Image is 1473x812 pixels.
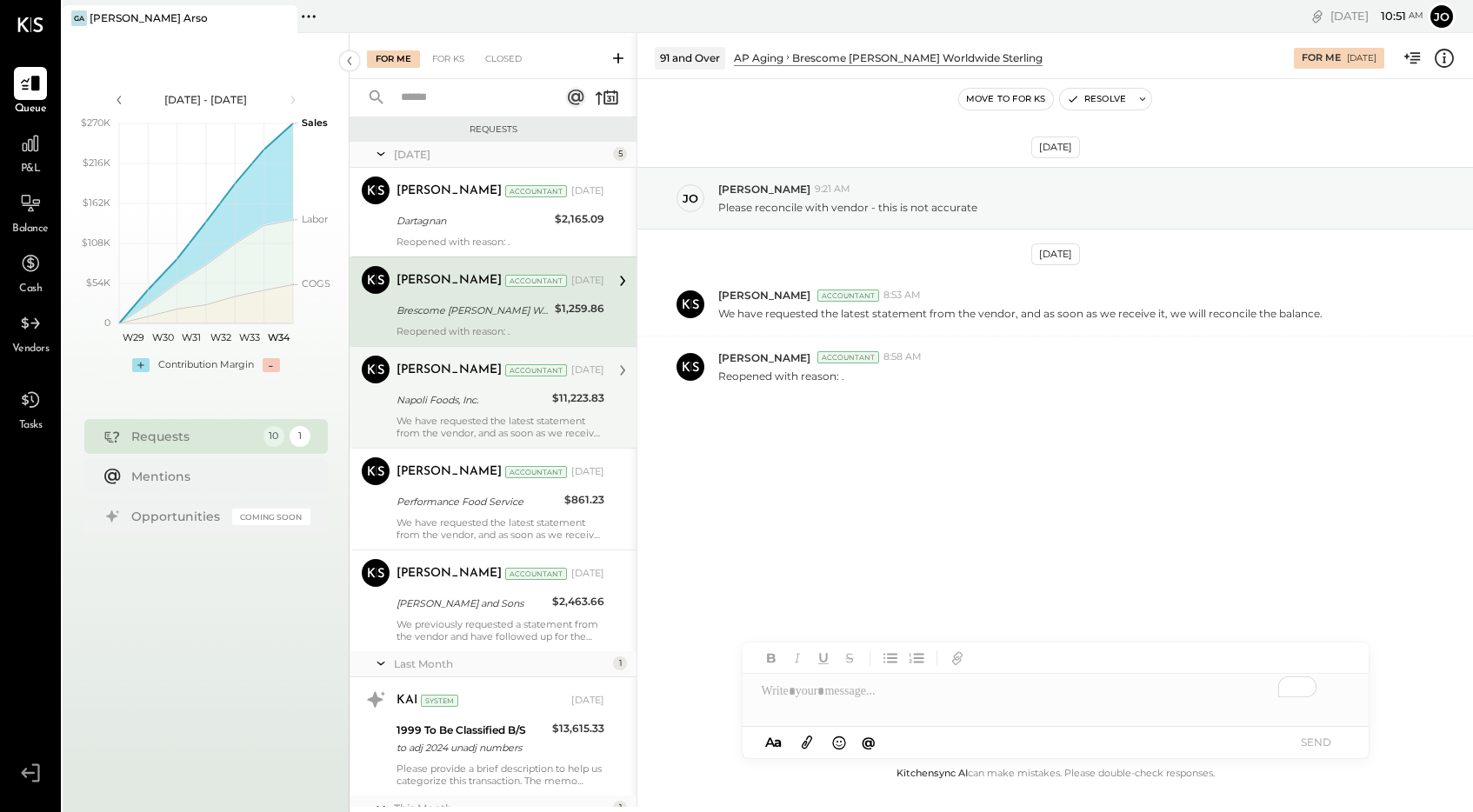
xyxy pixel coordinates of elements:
div: Accountant [505,185,567,197]
span: P&L [21,162,41,177]
text: W34 [267,331,290,343]
div: + [132,358,150,372]
div: KAI [397,692,417,709]
div: [DATE] [571,567,604,581]
div: Opportunities [131,508,223,525]
div: Reopened with reason: . [397,236,604,248]
div: Accountant [505,364,567,376]
button: Underline [812,647,835,669]
div: [DATE] [1330,8,1423,24]
div: System [421,695,458,707]
span: Vendors [12,342,50,357]
div: [PERSON_NAME] [397,565,502,582]
div: [PERSON_NAME] and Sons [397,595,547,612]
text: W31 [182,331,201,343]
p: Reopened with reason: . [718,369,844,383]
div: Brescome [PERSON_NAME] Worldwide Sterling [792,50,1043,65]
div: Closed [477,50,530,68]
span: 8:58 AM [883,350,922,364]
a: Queue [1,67,60,117]
div: [DATE] [571,184,604,198]
div: to adj 2024 unadj numbers [397,739,547,756]
span: Balance [12,222,49,237]
text: Sales [302,116,328,129]
div: Coming Soon [232,509,310,525]
div: [DATE] [1347,52,1376,64]
button: Ordered List [905,647,928,669]
p: We have requested the latest statement from the vendor, and as soon as we receive it, we will rec... [718,306,1323,321]
div: [PERSON_NAME] [397,272,502,290]
div: Mentions [131,468,302,485]
button: Aa [760,733,788,752]
a: P&L [1,127,60,177]
div: Please provide a brief description to help us categorize this transaction. The memo might be help... [397,762,604,787]
div: Napoli Foods, Inc. [397,391,547,409]
div: [DATE] [571,465,604,479]
div: copy link [1309,7,1326,25]
div: Performance Food Service [397,493,559,510]
div: For Me [367,50,420,68]
div: For Me [1302,51,1341,65]
text: W29 [123,331,144,343]
div: [DATE] [1031,136,1080,158]
div: [PERSON_NAME] [397,362,502,379]
span: [PERSON_NAME] [718,288,810,303]
div: Requests [131,428,255,445]
div: $861.23 [564,491,604,509]
div: $13,615.33 [552,720,604,737]
button: Move to for ks [959,89,1053,110]
text: COGS [302,277,330,290]
span: 9:21 AM [815,183,850,196]
div: [DATE] [571,363,604,377]
div: 91 and Over [655,47,725,69]
button: Italic [786,647,809,669]
div: We have requested the latest statement from the vendor, and as soon as we receive it, we will rec... [397,415,604,439]
div: 5 [613,147,627,161]
button: Strikethrough [838,647,861,669]
text: $270K [81,116,110,129]
div: Accountant [505,466,567,478]
p: Please reconcile with vendor - this is not accurate [718,200,977,215]
text: $108K [82,236,110,249]
div: Contribution Margin [158,358,254,372]
div: $2,165.09 [555,210,604,228]
div: $2,463.66 [552,593,604,610]
span: Queue [15,102,47,117]
div: Requests [358,123,628,136]
text: 0 [104,316,110,329]
div: GA [71,10,87,26]
div: [DATE] [394,147,609,162]
div: For KS [423,50,473,68]
button: Add URL [946,647,969,669]
div: 10 [263,426,284,447]
span: Cash [19,282,42,297]
div: $1,259.86 [555,300,604,317]
a: Vendors [1,307,60,357]
div: Accountant [505,275,567,287]
text: W30 [151,331,173,343]
div: [DATE] [571,694,604,708]
div: - [263,358,280,372]
a: Balance [1,187,60,237]
span: 8:53 AM [883,289,921,303]
button: @ [856,731,881,753]
div: [PERSON_NAME] [397,183,502,200]
span: @ [862,734,876,750]
div: Accountant [505,568,567,580]
div: [PERSON_NAME] Arso [90,10,208,25]
div: Brescome [PERSON_NAME] Worldwide Sterling [397,302,550,319]
div: Dartagnan [397,212,550,230]
div: 1999 To Be Classified B/S [397,722,547,739]
button: Unordered List [879,647,902,669]
div: [DATE] [1031,243,1080,265]
div: We have requested the latest statement from the vendor, and as soon as we receive it, we will rec... [397,516,604,541]
button: SEND [1282,730,1351,754]
text: W32 [210,331,230,343]
button: Bold [760,647,783,669]
div: Last Month [394,656,609,671]
div: [DATE] [571,274,604,288]
div: AP Aging [734,50,783,65]
div: 1 [290,426,310,447]
span: [PERSON_NAME] [718,182,810,196]
text: $162K [83,196,110,209]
